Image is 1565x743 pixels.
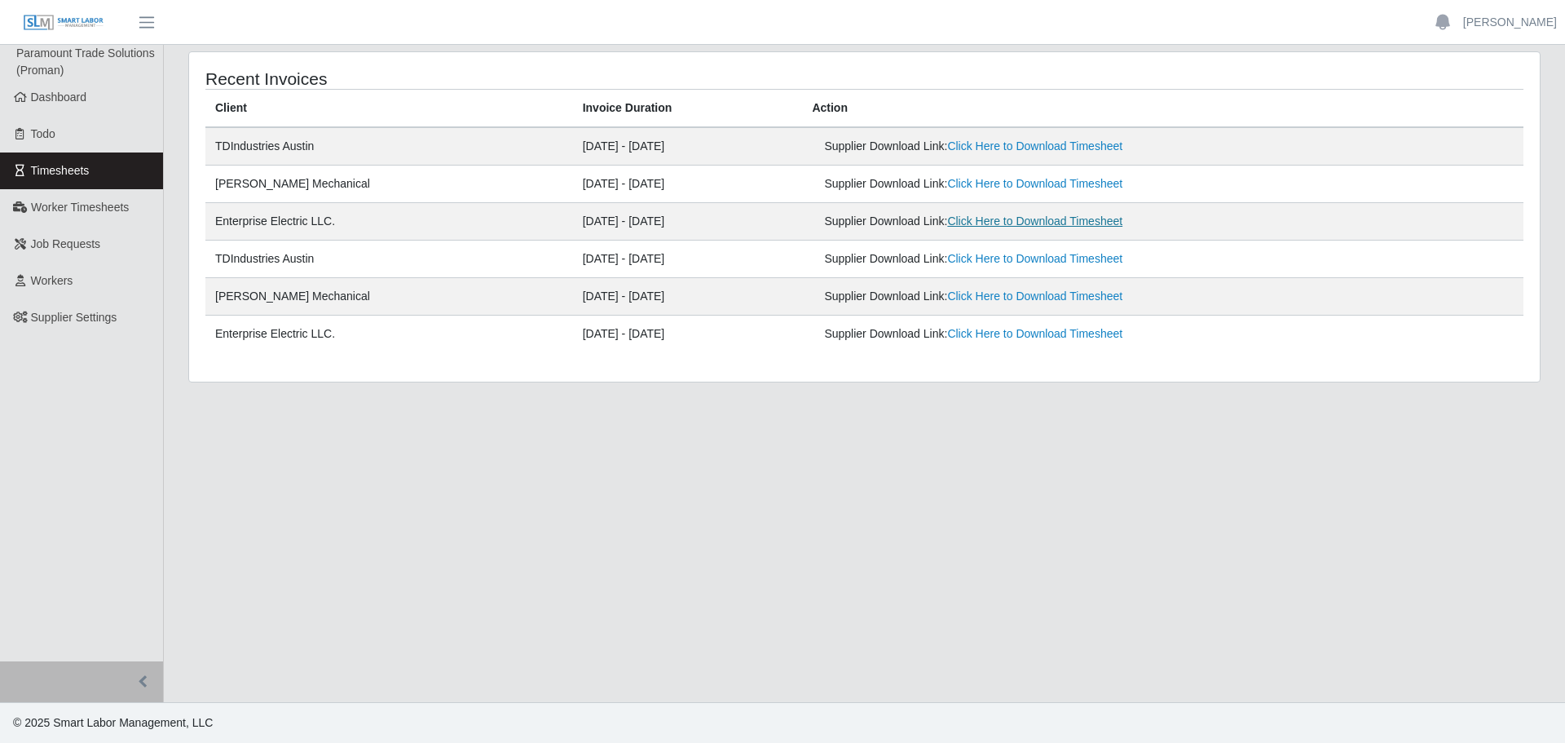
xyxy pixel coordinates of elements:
a: [PERSON_NAME] [1463,14,1557,31]
span: Todo [31,127,55,140]
span: Dashboard [31,91,87,104]
a: Click Here to Download Timesheet [947,214,1122,228]
div: Supplier Download Link: [824,325,1267,343]
span: Paramount Trade Solutions (Proman) [16,46,155,77]
th: Action [802,90,1523,128]
td: [PERSON_NAME] Mechanical [205,278,573,316]
a: Click Here to Download Timesheet [947,290,1122,303]
span: Workers [31,274,73,287]
a: Click Here to Download Timesheet [947,139,1122,153]
div: Supplier Download Link: [824,213,1267,230]
span: Worker Timesheets [31,201,129,214]
a: Click Here to Download Timesheet [947,252,1122,265]
td: Enterprise Electric LLC. [205,316,573,353]
td: [DATE] - [DATE] [573,278,803,316]
h4: Recent Invoices [205,69,740,89]
div: Supplier Download Link: [824,138,1267,155]
th: Invoice Duration [573,90,803,128]
span: Supplier Settings [31,311,117,324]
img: SLM Logo [23,14,104,32]
td: [DATE] - [DATE] [573,166,803,203]
div: Supplier Download Link: [824,250,1267,268]
td: [DATE] - [DATE] [573,127,803,166]
td: [DATE] - [DATE] [573,241,803,278]
span: Timesheets [31,164,90,177]
div: Supplier Download Link: [824,175,1267,192]
td: TDIndustries Austin [205,127,573,166]
a: Click Here to Download Timesheet [947,327,1122,340]
td: [DATE] - [DATE] [573,316,803,353]
td: TDIndustries Austin [205,241,573,278]
th: Client [205,90,573,128]
span: Job Requests [31,237,101,250]
td: Enterprise Electric LLC. [205,203,573,241]
a: Click Here to Download Timesheet [947,177,1122,190]
span: © 2025 Smart Labor Management, LLC [13,716,213,729]
td: [DATE] - [DATE] [573,203,803,241]
td: [PERSON_NAME] Mechanical [205,166,573,203]
div: Supplier Download Link: [824,288,1267,305]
